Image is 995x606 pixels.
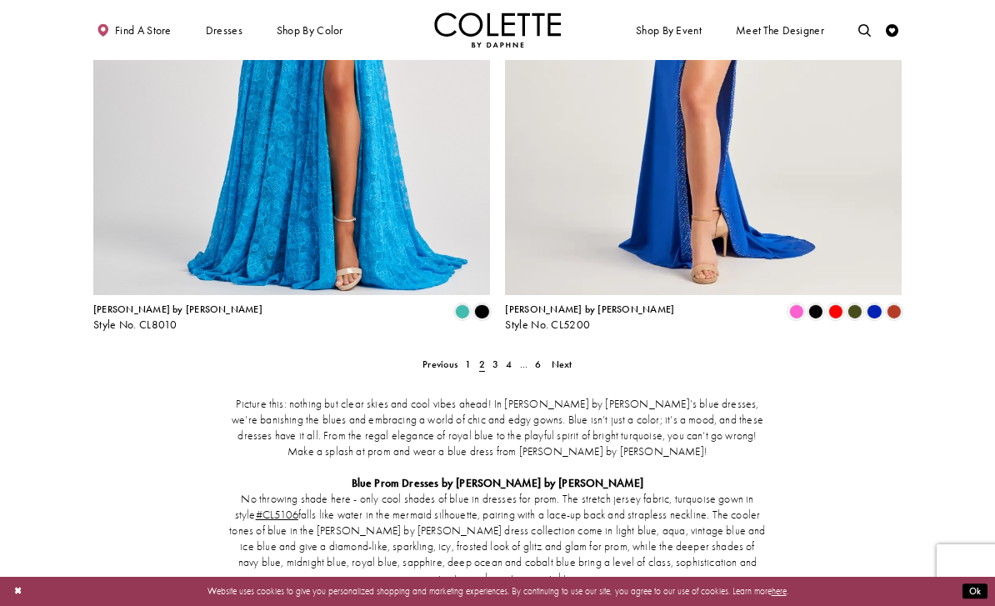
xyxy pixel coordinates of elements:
[93,318,177,332] span: Style No. CL8010
[552,358,572,371] span: Next
[532,355,545,373] a: 6
[93,13,174,48] a: Find a store
[632,13,704,48] span: Shop By Event
[520,358,528,371] span: ...
[882,13,902,48] a: Check Wishlist
[636,24,702,37] span: Shop By Event
[788,304,803,319] i: Neon Pink
[516,355,532,373] a: ...
[434,13,561,48] img: Colette by Daphne
[505,304,674,331] div: Colette by Daphne Style No. CL5200
[455,304,470,319] i: Turquoise
[505,318,590,332] span: Style No. CL5200
[505,303,674,316] span: [PERSON_NAME] by [PERSON_NAME]
[855,13,874,48] a: Toggle search
[772,585,787,597] a: here
[93,303,262,316] span: [PERSON_NAME] by [PERSON_NAME]
[479,358,485,371] span: 2
[419,355,462,373] a: Prev Page
[736,24,824,37] span: Meet the designer
[229,492,766,587] p: No throwing shade here - only cool shades of blue in dresses for prom. The stretch jersey fabric,...
[506,358,512,371] span: 4
[462,355,475,373] a: 1
[273,13,346,48] span: Shop by color
[547,355,576,373] a: Next Page
[827,304,842,319] i: Red
[115,24,172,37] span: Find a store
[474,304,489,319] i: Black
[93,304,262,331] div: Colette by Daphne Style No. CL8010
[206,24,242,37] span: Dresses
[732,13,827,48] a: Meet the designer
[256,508,298,522] a: Opens in new tab
[535,358,541,371] span: 6
[867,304,882,319] i: Royal Blue
[808,304,823,319] i: Black
[887,304,902,319] i: Sienna
[488,355,502,373] a: 3
[502,355,516,373] a: 4
[434,13,561,48] a: Visit Home Page
[962,583,987,599] button: Submit Dialog
[492,358,498,371] span: 3
[465,358,471,371] span: 1
[91,583,904,599] p: Website uses cookies to give you personalized shopping and marketing experiences. By continuing t...
[229,397,766,460] p: Picture this: nothing but clear skies and cool vibes ahead! In [PERSON_NAME] by [PERSON_NAME]’s b...
[475,355,488,373] span: Current page
[7,580,28,603] button: Close Dialog
[277,24,343,37] span: Shop by color
[202,13,246,48] span: Dresses
[422,358,457,371] span: Previous
[352,476,644,490] strong: Blue Prom Dresses by [PERSON_NAME] by [PERSON_NAME]
[847,304,862,319] i: Olive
